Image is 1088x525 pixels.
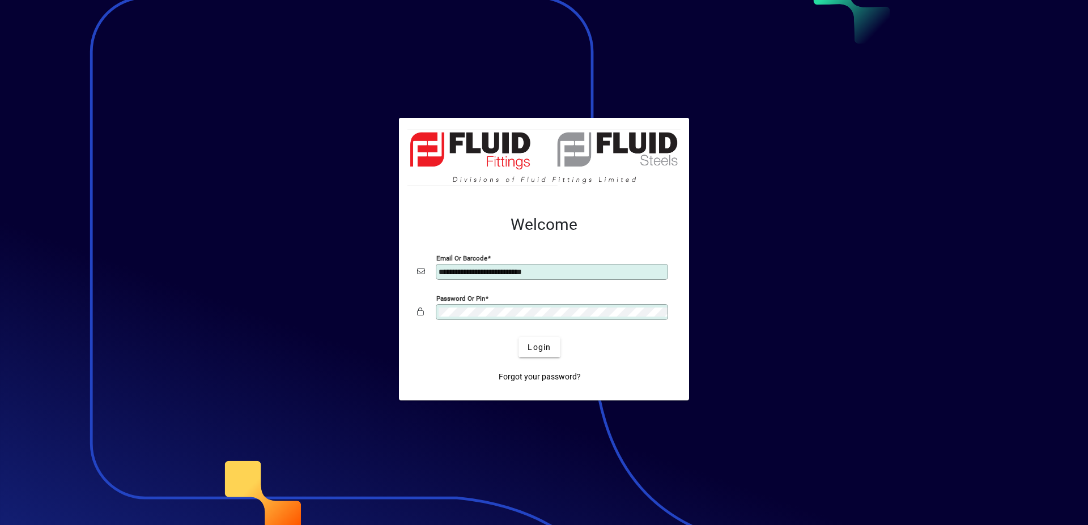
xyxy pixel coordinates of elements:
mat-label: Password or Pin [436,294,485,302]
h2: Welcome [417,215,671,234]
mat-label: Email or Barcode [436,254,487,262]
span: Login [528,342,551,353]
span: Forgot your password? [499,371,581,383]
button: Login [518,337,560,357]
a: Forgot your password? [494,366,585,387]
